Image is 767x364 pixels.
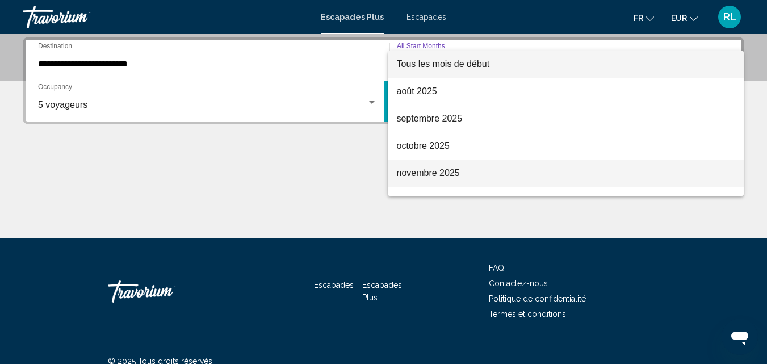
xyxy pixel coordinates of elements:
[722,319,758,355] iframe: Bouton de lancement de la fenêtre de messagerie
[397,168,460,178] font: novembre 2025
[397,114,463,123] font: septembre 2025
[397,195,460,205] font: décembre 2025
[397,141,450,150] font: octobre 2025
[397,59,490,69] font: Tous les mois de début
[397,86,437,96] font: août 2025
